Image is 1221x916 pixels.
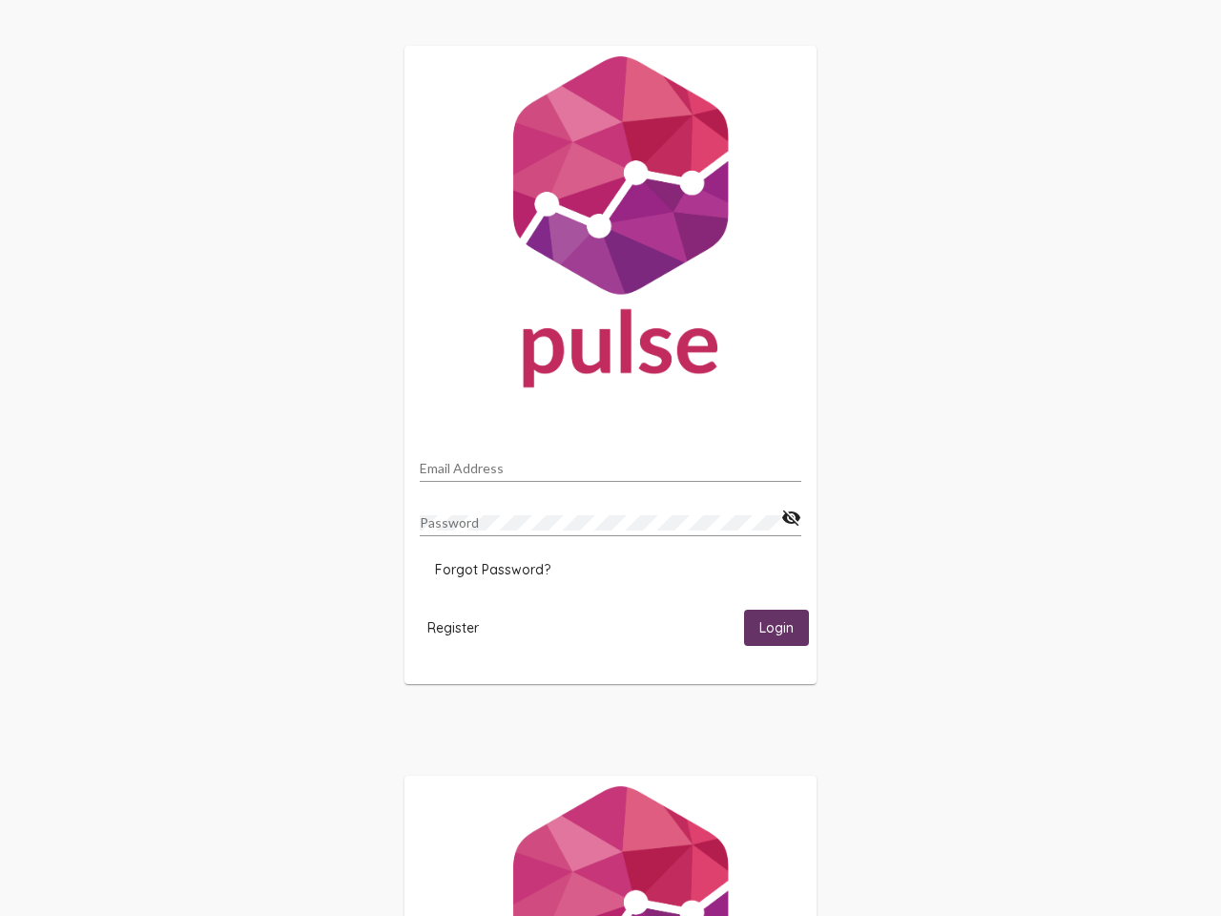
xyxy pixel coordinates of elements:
img: Pulse For Good Logo [404,46,817,406]
mat-icon: visibility_off [781,507,801,530]
button: Login [744,610,809,645]
span: Forgot Password? [435,561,550,578]
span: Register [427,619,479,636]
button: Register [412,610,494,645]
span: Login [759,620,794,637]
button: Forgot Password? [420,552,566,587]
